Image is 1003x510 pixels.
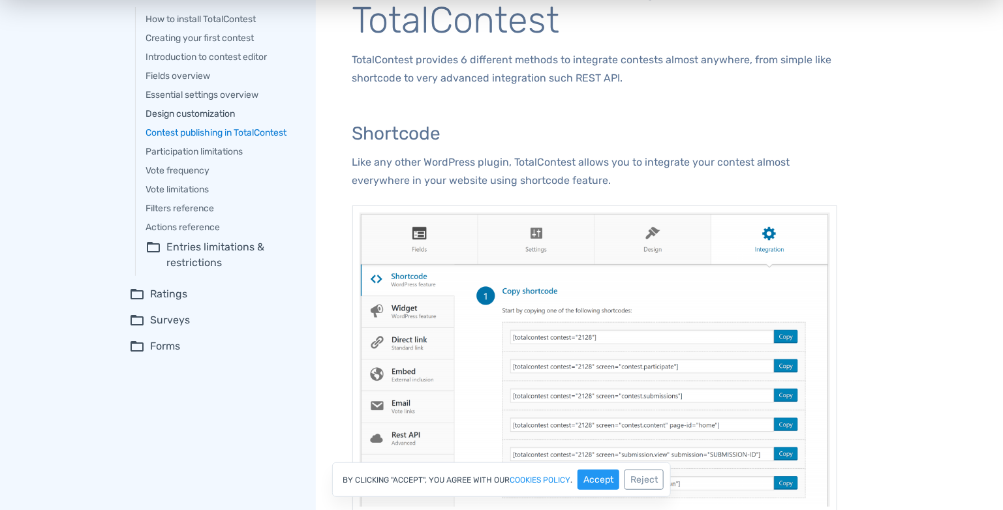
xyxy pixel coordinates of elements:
a: Design customization [146,107,298,121]
span: folder_open [130,312,146,328]
a: Creating your first contest [146,31,298,45]
summary: folder_openEntries limitations & restrictions [146,239,298,271]
summary: folder_openForms [130,338,298,354]
a: Participation limitations [146,145,298,158]
p: Like any other WordPress plugin, TotalContest allows you to integrate your contest almost everywh... [352,153,837,190]
a: Actions reference [146,220,298,234]
a: Fields overview [146,69,298,83]
summary: folder_openRatings [130,286,298,302]
a: cookies policy [510,476,570,484]
a: Filters reference [146,202,298,215]
a: Essential settings overview [146,88,298,102]
div: By clicking "Accept", you agree with our . [332,462,671,497]
span: folder_open [130,286,146,302]
a: Contest publishing in TotalContest [146,126,298,140]
span: folder_open [146,239,162,271]
button: Accept [578,470,619,490]
a: Vote frequency [146,164,298,177]
span: folder_open [130,338,146,354]
button: Reject [625,470,664,490]
h3: Shortcode [352,124,837,144]
a: How to install TotalContest [146,12,298,26]
p: TotalContest provides 6 different methods to integrate contests almost anywhere, from simple like... [352,51,837,87]
a: Introduction to contest editor [146,50,298,64]
a: Vote limitations [146,183,298,196]
summary: folder_openSurveys [130,312,298,328]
